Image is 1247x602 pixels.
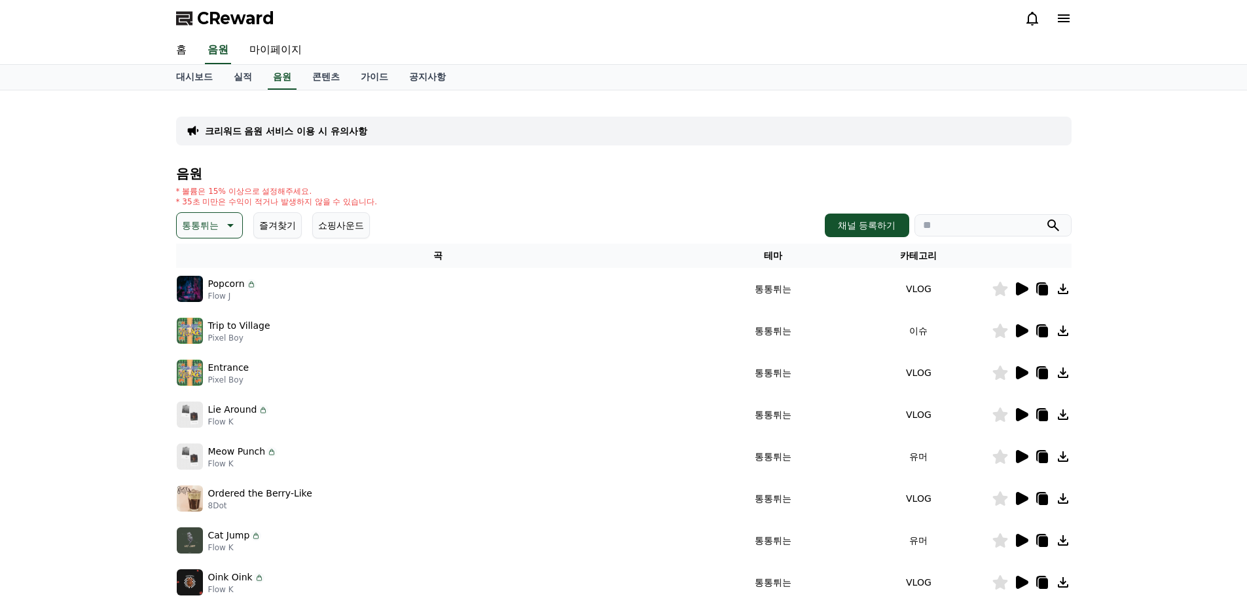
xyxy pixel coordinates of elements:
[177,527,203,554] img: music
[700,244,846,268] th: 테마
[177,402,203,428] img: music
[208,529,250,542] p: Cat Jump
[399,65,456,90] a: 공지사항
[268,65,297,90] a: 음원
[208,361,249,375] p: Entrance
[846,352,991,394] td: VLOG
[312,212,370,238] button: 쇼핑사운드
[208,291,257,301] p: Flow J
[846,310,991,352] td: 이슈
[700,394,846,436] td: 통통튀는
[253,212,302,238] button: 즐겨찾기
[177,569,203,595] img: music
[350,65,399,90] a: 가이드
[208,542,262,553] p: Flow K
[846,519,991,561] td: 유머
[846,268,991,310] td: VLOG
[208,417,269,427] p: Flow K
[208,584,264,595] p: Flow K
[177,443,203,470] img: music
[176,212,243,238] button: 통통튀는
[700,478,846,519] td: 통통튀는
[239,37,312,64] a: 마이페이지
[302,65,350,90] a: 콘텐츠
[208,445,266,459] p: Meow Punch
[176,166,1072,181] h4: 음원
[208,277,245,291] p: Popcorn
[700,352,846,394] td: 통통튀는
[700,519,846,561] td: 통통튀는
[176,186,378,197] p: * 볼륨은 15% 이상으로 설정해주세요.
[846,244,991,268] th: 카테고리
[208,403,257,417] p: Lie Around
[205,37,231,64] a: 음원
[208,319,270,333] p: Trip to Village
[208,487,312,500] p: Ordered the Berry-Like
[825,214,909,237] button: 채널 등록하기
[208,333,270,343] p: Pixel Boy
[176,197,378,207] p: * 35초 미만은 수익이 적거나 발생하지 않을 수 있습니다.
[205,124,367,138] a: 크리워드 음원 서비스 이용 시 유의사항
[177,360,203,386] img: music
[176,8,274,29] a: CReward
[208,375,249,385] p: Pixel Boy
[846,394,991,436] td: VLOG
[177,485,203,512] img: music
[208,500,312,511] p: 8Dot
[177,276,203,302] img: music
[182,216,219,235] p: 통통튀는
[176,244,701,268] th: 곡
[846,436,991,478] td: 유머
[208,459,278,469] p: Flow K
[166,65,223,90] a: 대시보드
[223,65,262,90] a: 실적
[208,571,253,584] p: Oink Oink
[177,318,203,344] img: music
[846,478,991,519] td: VLOG
[700,436,846,478] td: 통통튀는
[197,8,274,29] span: CReward
[700,310,846,352] td: 통통튀는
[700,268,846,310] td: 통통튀는
[166,37,197,64] a: 홈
